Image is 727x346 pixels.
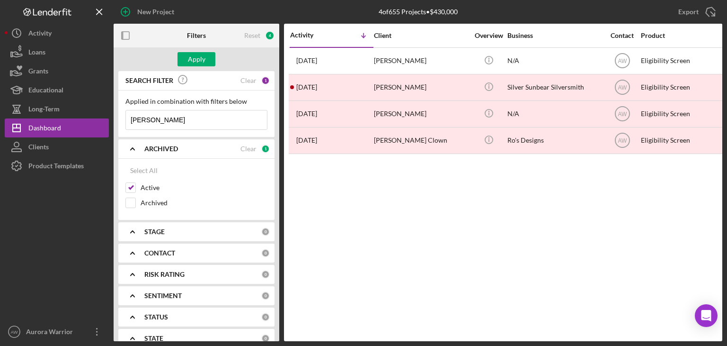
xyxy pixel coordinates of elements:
[290,31,332,39] div: Activity
[240,145,257,153] div: Clear
[5,81,109,100] button: Educational
[669,2,722,21] button: Export
[374,75,469,100] div: [PERSON_NAME]
[261,270,270,279] div: 0
[5,322,109,341] button: AWAurora Warrior
[28,118,61,140] div: Dashboard
[144,228,165,236] b: STAGE
[28,24,52,45] div: Activity
[188,52,205,66] div: Apply
[374,128,469,153] div: [PERSON_NAME] Clown
[507,101,602,127] div: N/A
[261,334,270,343] div: 0
[379,8,458,16] div: 4 of 655 Projects • $430,000
[177,52,215,66] button: Apply
[240,77,257,84] div: Clear
[5,137,109,156] button: Clients
[10,329,18,335] text: AW
[261,145,270,153] div: 1
[24,322,85,344] div: Aurora Warrior
[28,43,45,64] div: Loans
[261,249,270,257] div: 0
[296,83,317,91] time: 2024-06-10 16:31
[5,24,109,43] button: Activity
[471,32,506,39] div: Overview
[28,156,84,178] div: Product Templates
[130,161,158,180] div: Select All
[5,118,109,137] button: Dashboard
[5,43,109,62] button: Loans
[141,183,267,192] label: Active
[678,2,699,21] div: Export
[28,100,60,121] div: Long-Term
[125,77,173,84] b: SEARCH FILTER
[296,110,317,118] time: 2024-03-20 16:34
[507,32,602,39] div: Business
[296,57,317,64] time: 2025-07-14 19:51
[261,228,270,236] div: 0
[144,271,185,278] b: RISK RATING
[261,291,270,300] div: 0
[618,58,627,64] text: AW
[5,156,109,175] button: Product Templates
[144,292,182,300] b: SENTIMENT
[374,48,469,73] div: [PERSON_NAME]
[28,81,63,102] div: Educational
[261,313,270,321] div: 0
[125,98,267,105] div: Applied in combination with filters below
[5,100,109,118] button: Long-Term
[244,32,260,39] div: Reset
[28,62,48,83] div: Grants
[5,62,109,81] button: Grants
[144,145,178,153] b: ARCHIVED
[374,32,469,39] div: Client
[187,32,206,39] b: Filters
[374,101,469,127] div: [PERSON_NAME]
[618,84,627,91] text: AW
[141,198,267,208] label: Archived
[28,137,49,159] div: Clients
[125,161,162,180] button: Select All
[296,137,317,144] time: 2024-03-06 19:25
[261,76,270,85] div: 1
[137,2,174,21] div: New Project
[507,48,602,73] div: N/A
[507,75,602,100] div: Silver Sunbear Silversmith
[144,313,168,321] b: STATUS
[695,304,718,327] div: Open Intercom Messenger
[144,335,163,342] b: STATE
[507,128,602,153] div: Ro's Designs
[114,2,184,21] button: New Project
[618,111,627,118] text: AW
[618,137,627,144] text: AW
[604,32,640,39] div: Contact
[265,31,275,40] div: 4
[144,249,175,257] b: CONTACT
